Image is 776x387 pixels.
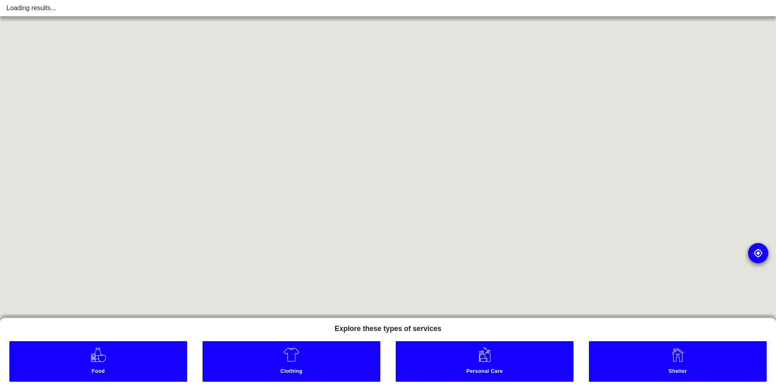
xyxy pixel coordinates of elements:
[328,318,448,336] h5: Explore these types of services
[205,368,378,376] small: Clothing
[396,341,573,382] a: Personal Care
[398,368,571,376] small: Personal Care
[476,346,493,363] img: Personal Care
[9,341,187,382] a: Food
[283,346,300,363] img: Clothing
[203,341,380,382] a: Clothing
[11,368,185,376] small: Food
[6,3,770,13] div: Loading results...
[591,368,764,376] small: Shelter
[589,341,767,382] a: Shelter
[753,248,763,258] img: go to my location
[90,346,107,363] img: Food
[670,346,686,363] img: Shelter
